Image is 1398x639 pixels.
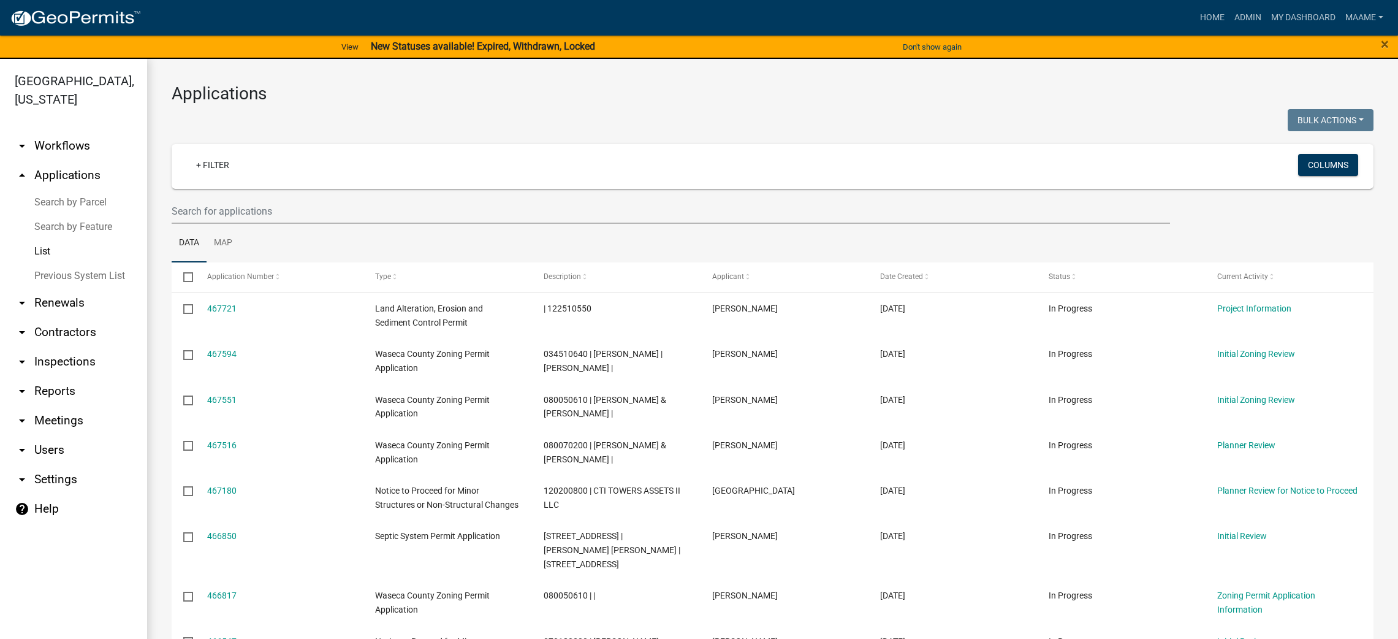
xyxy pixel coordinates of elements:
datatable-header-cell: Description [532,262,701,292]
span: In Progress [1049,486,1092,496]
a: Home [1195,6,1229,29]
i: arrow_drop_down [15,296,29,310]
i: arrow_drop_down [15,139,29,153]
span: Land Alteration, Erosion and Sediment Control Permit [375,304,483,327]
datatable-header-cell: Application Number [195,262,363,292]
button: Don't show again [898,37,967,57]
datatable-header-cell: Type [363,262,532,292]
a: Initial Zoning Review [1217,349,1295,359]
i: help [15,502,29,516]
a: Project Information [1217,304,1291,313]
span: 08/21/2025 [880,486,905,496]
datatable-header-cell: Select [172,262,195,292]
span: Waseca County Zoning Permit Application [375,395,490,419]
datatable-header-cell: Date Created [868,262,1037,292]
span: Chris Howard [712,304,778,313]
span: In Progress [1049,304,1092,313]
span: In Progress [1049,395,1092,405]
input: Search for applications [172,199,1170,224]
span: In Progress [1049,440,1092,450]
span: In Progress [1049,349,1092,359]
a: Initial Review [1217,531,1267,541]
span: John Swaney [712,591,778,600]
i: arrow_drop_down [15,325,29,340]
datatable-header-cell: Current Activity [1205,262,1373,292]
datatable-header-cell: Applicant [700,262,868,292]
span: 08/21/2025 [880,395,905,405]
i: arrow_drop_up [15,168,29,183]
a: 467180 [207,486,237,496]
button: Bulk Actions [1288,109,1373,131]
span: 08/20/2025 [880,531,905,541]
span: Application Number [207,272,274,281]
i: arrow_drop_down [15,472,29,487]
a: Planner Review for Notice to Proceed [1217,486,1358,496]
datatable-header-cell: Status [1037,262,1206,292]
a: Data [172,224,207,263]
span: Type [375,272,391,281]
span: 08/21/2025 [880,349,905,359]
a: 467721 [207,304,237,313]
span: 080050610 | TYLER & STEPHANIE HUBER | [544,395,666,419]
span: Waseca County Zoning Permit Application [375,591,490,614]
a: View [336,37,363,57]
span: Waseca County Zoning Permit Application [375,349,490,373]
span: Waseca County Zoning Permit Application [375,440,490,464]
a: 466817 [207,591,237,600]
span: Current Activity [1217,272,1268,281]
span: 08/20/2025 [880,591,905,600]
button: Columns [1298,154,1358,176]
i: arrow_drop_down [15,354,29,369]
button: Close [1381,37,1389,52]
span: Description [544,272,581,281]
span: Notice to Proceed for Minor Structures or Non-Structural Changes [375,486,519,510]
span: 080070200 | JOHN & LORI UNDERWOOD | [544,440,666,464]
span: 120200800 | CTI TOWERS ASSETS II LLC [544,486,680,510]
span: Septic System Permit Application [375,531,500,541]
span: Date Created [880,272,923,281]
i: arrow_drop_down [15,384,29,399]
i: arrow_drop_down [15,413,29,428]
a: Admin [1229,6,1266,29]
span: Applicant [712,272,744,281]
span: Kyle Jamison Ladlie [712,531,778,541]
a: Map [207,224,240,263]
span: Maame Quarcoo [712,440,778,450]
a: 466850 [207,531,237,541]
span: × [1381,36,1389,53]
span: 21720 STATE HWY 13 | MCKENZIE LEE GILBY |21720 STATE HWY 13 [544,531,680,569]
span: Status [1049,272,1070,281]
a: Zoning Permit Application Information [1217,591,1315,614]
a: Initial Zoning Review [1217,395,1295,405]
a: 467594 [207,349,237,359]
span: | 122510550 [544,304,591,313]
a: 467516 [207,440,237,450]
span: 080050610 | | [544,591,595,600]
span: In Progress [1049,531,1092,541]
i: arrow_drop_down [15,443,29,457]
a: My Dashboard [1266,6,1340,29]
a: Maame [1340,6,1388,29]
strong: New Statuses available! Expired, Withdrawn, Locked [371,40,595,52]
span: Riga [712,486,795,496]
span: Brandon Guse [712,349,778,359]
span: John Swaney [712,395,778,405]
span: In Progress [1049,591,1092,600]
span: 034510640 | BRANDON R GUSE | PAULINA J GUSE | [544,349,663,373]
a: + Filter [186,154,239,176]
a: 467551 [207,395,237,405]
a: Planner Review [1217,440,1275,450]
span: 08/21/2025 [880,440,905,450]
span: 08/22/2025 [880,304,905,313]
h3: Applications [172,83,1373,104]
